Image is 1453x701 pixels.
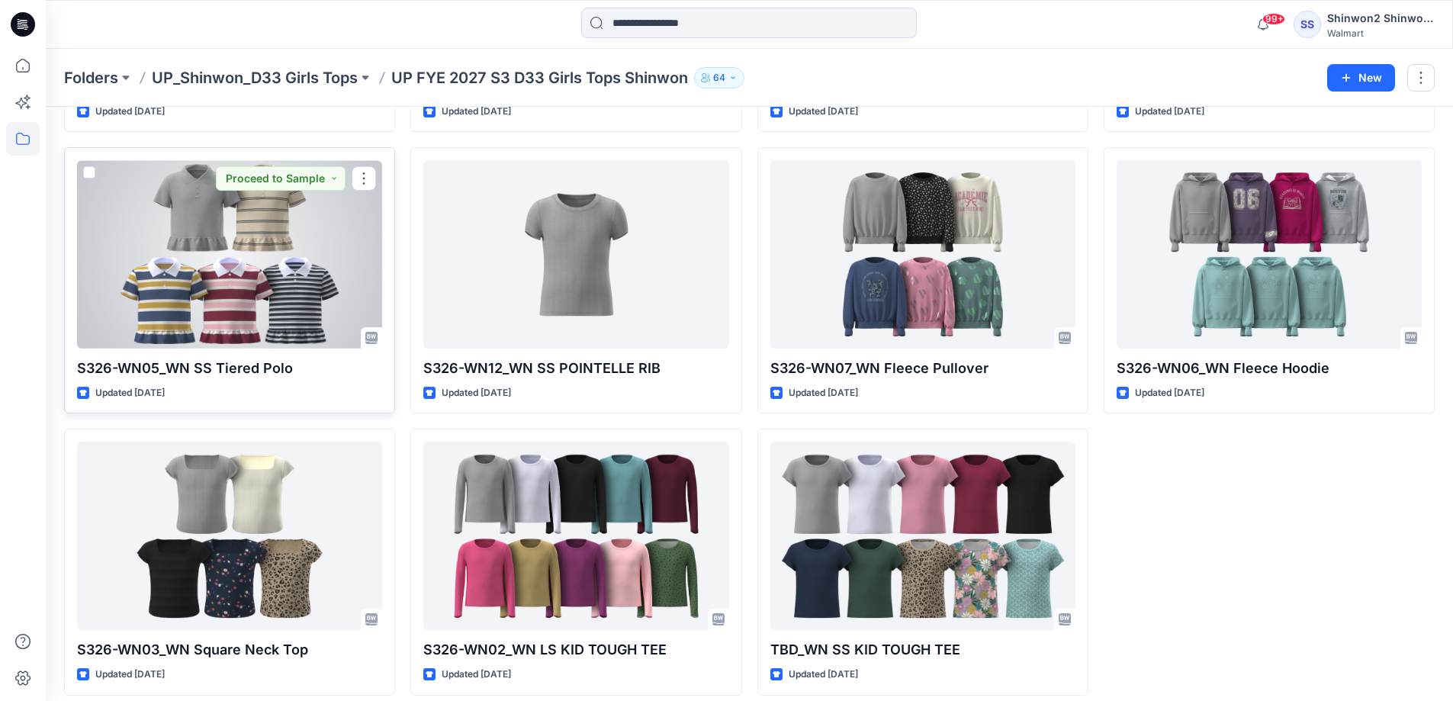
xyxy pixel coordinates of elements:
[442,385,511,401] p: Updated [DATE]
[789,104,858,120] p: Updated [DATE]
[77,639,382,661] p: S326-WN03_WN Square Neck Top
[1117,358,1422,379] p: S326-WN06_WN Fleece Hoodie
[423,160,728,349] a: S326-WN12_WN SS POINTELLE RIB
[1327,27,1434,39] div: Walmart
[770,442,1075,630] a: TBD_WN SS KID TOUGH TEE
[64,67,118,88] a: Folders
[1262,13,1285,25] span: 99+
[1117,160,1422,349] a: S326-WN06_WN Fleece Hoodie
[1294,11,1321,38] div: SS
[423,442,728,630] a: S326-WN02_WN LS KID TOUGH TEE
[770,160,1075,349] a: S326-WN07_WN Fleece Pullover
[713,69,725,86] p: 64
[1135,104,1204,120] p: Updated [DATE]
[391,67,688,88] p: UP FYE 2027 S3 D33 Girls Tops Shinwon
[1327,9,1434,27] div: Shinwon2 Shinwon2
[95,104,165,120] p: Updated [DATE]
[423,358,728,379] p: S326-WN12_WN SS POINTELLE RIB
[789,667,858,683] p: Updated [DATE]
[442,104,511,120] p: Updated [DATE]
[77,160,382,349] a: S326-WN05_WN SS Tiered Polo
[442,667,511,683] p: Updated [DATE]
[1327,64,1395,92] button: New
[770,358,1075,379] p: S326-WN07_WN Fleece Pullover
[423,639,728,661] p: S326-WN02_WN LS KID TOUGH TEE
[770,639,1075,661] p: TBD_WN SS KID TOUGH TEE
[1135,385,1204,401] p: Updated [DATE]
[77,358,382,379] p: S326-WN05_WN SS Tiered Polo
[789,385,858,401] p: Updated [DATE]
[152,67,358,88] a: UP_Shinwon_D33 Girls Tops
[77,442,382,630] a: S326-WN03_WN Square Neck Top
[95,667,165,683] p: Updated [DATE]
[694,67,744,88] button: 64
[95,385,165,401] p: Updated [DATE]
